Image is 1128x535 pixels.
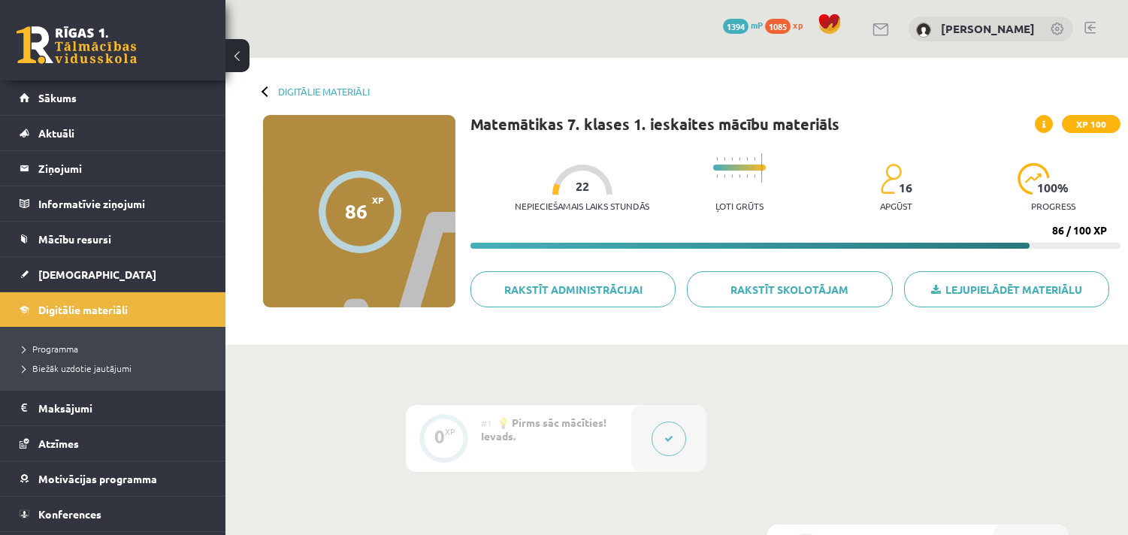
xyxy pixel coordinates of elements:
span: Motivācijas programma [38,472,157,485]
img: icon-short-line-57e1e144782c952c97e751825c79c345078a6d821885a25fce030b3d8c18986b.svg [724,157,725,161]
a: Informatīvie ziņojumi [20,186,207,221]
span: 1394 [723,19,748,34]
img: icon-short-line-57e1e144782c952c97e751825c79c345078a6d821885a25fce030b3d8c18986b.svg [754,174,755,178]
div: XP [445,428,455,436]
a: Biežāk uzdotie jautājumi [23,361,210,375]
p: Ļoti grūts [715,201,764,211]
span: Biežāk uzdotie jautājumi [23,362,132,374]
img: icon-short-line-57e1e144782c952c97e751825c79c345078a6d821885a25fce030b3d8c18986b.svg [731,157,733,161]
span: XP [372,195,384,205]
a: Atzīmes [20,426,207,461]
span: Konferences [38,507,101,521]
img: icon-short-line-57e1e144782c952c97e751825c79c345078a6d821885a25fce030b3d8c18986b.svg [746,174,748,178]
img: students-c634bb4e5e11cddfef0936a35e636f08e4e9abd3cc4e673bd6f9a4125e45ecb1.svg [880,163,902,195]
img: icon-progress-161ccf0a02000e728c5f80fcf4c31c7af3da0e1684b2b1d7c360e028c24a22f1.svg [1018,163,1050,195]
span: 💡 Pirms sāc mācīties! Ievads. [481,416,606,443]
a: Konferences [20,497,207,531]
span: Aktuāli [38,126,74,140]
legend: Ziņojumi [38,151,207,186]
img: icon-short-line-57e1e144782c952c97e751825c79c345078a6d821885a25fce030b3d8c18986b.svg [731,174,733,178]
a: Digitālie materiāli [278,86,370,97]
span: 16 [899,181,912,195]
img: icon-short-line-57e1e144782c952c97e751825c79c345078a6d821885a25fce030b3d8c18986b.svg [754,157,755,161]
img: icon-short-line-57e1e144782c952c97e751825c79c345078a6d821885a25fce030b3d8c18986b.svg [739,174,740,178]
a: 1394 mP [723,19,763,31]
a: [PERSON_NAME] [941,21,1035,36]
a: Maksājumi [20,391,207,425]
a: Rakstīt administrācijai [470,271,676,307]
span: #1 [481,417,492,429]
a: [DEMOGRAPHIC_DATA] [20,257,207,292]
span: xp [793,19,803,31]
h1: Matemātikas 7. klases 1. ieskaites mācību materiāls [470,115,839,133]
img: icon-long-line-d9ea69661e0d244f92f715978eff75569469978d946b2353a9bb055b3ed8787d.svg [761,153,763,183]
a: Mācību resursi [20,222,207,256]
a: Ziņojumi [20,151,207,186]
div: 86 [345,200,367,222]
span: 1085 [765,19,791,34]
span: Digitālie materiāli [38,303,128,316]
img: Lote Masjule [916,23,931,38]
span: 100 % [1037,181,1069,195]
div: 0 [434,430,445,443]
img: icon-short-line-57e1e144782c952c97e751825c79c345078a6d821885a25fce030b3d8c18986b.svg [746,157,748,161]
span: Programma [23,343,78,355]
legend: Maksājumi [38,391,207,425]
a: Digitālie materiāli [20,292,207,327]
a: Programma [23,342,210,355]
a: Sākums [20,80,207,115]
p: progress [1031,201,1075,211]
a: Rīgas 1. Tālmācības vidusskola [17,26,137,64]
img: icon-short-line-57e1e144782c952c97e751825c79c345078a6d821885a25fce030b3d8c18986b.svg [724,174,725,178]
img: icon-short-line-57e1e144782c952c97e751825c79c345078a6d821885a25fce030b3d8c18986b.svg [716,174,718,178]
p: apgūst [880,201,912,211]
span: [DEMOGRAPHIC_DATA] [38,267,156,281]
a: Rakstīt skolotājam [687,271,892,307]
span: XP 100 [1062,115,1120,133]
span: Sākums [38,91,77,104]
span: Mācību resursi [38,232,111,246]
span: Atzīmes [38,437,79,450]
a: Motivācijas programma [20,461,207,496]
a: Aktuāli [20,116,207,150]
legend: Informatīvie ziņojumi [38,186,207,221]
p: Nepieciešamais laiks stundās [515,201,649,211]
span: mP [751,19,763,31]
a: 1085 xp [765,19,810,31]
a: Lejupielādēt materiālu [904,271,1109,307]
img: icon-short-line-57e1e144782c952c97e751825c79c345078a6d821885a25fce030b3d8c18986b.svg [716,157,718,161]
img: icon-short-line-57e1e144782c952c97e751825c79c345078a6d821885a25fce030b3d8c18986b.svg [739,157,740,161]
span: 22 [576,180,589,193]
